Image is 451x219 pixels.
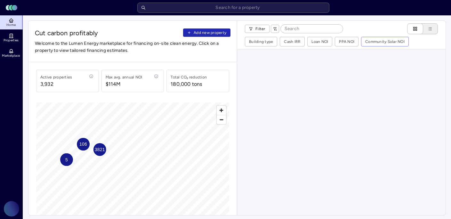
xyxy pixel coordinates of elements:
[245,25,270,33] button: Filter
[137,3,329,13] input: Search for a property
[106,80,142,88] span: $114M
[2,54,20,58] span: Marketplace
[40,80,72,88] span: 3,932
[79,141,87,148] span: 106
[407,23,423,34] button: Cards view
[249,38,273,45] div: Building type
[106,74,142,80] div: Max avg. annual NOI
[280,37,304,46] button: Cash IRR
[4,38,19,42] span: Properties
[217,115,226,124] button: Zoom out
[171,74,207,80] div: Total CO₂ reduction
[339,38,354,45] div: PPA NOI
[171,80,202,88] div: 180,000 tons
[308,37,332,46] button: Loan NOI
[183,28,230,37] button: Add new property
[95,146,105,153] span: 3821
[93,143,106,156] div: Map marker
[365,38,405,45] div: Community Solar NOI
[77,138,90,150] div: Map marker
[361,37,408,46] button: Community Solar NOI
[245,37,277,46] button: Building type
[417,23,438,34] button: List view
[217,106,226,115] button: Zoom in
[35,28,181,37] span: Cut carbon profitably
[194,29,226,36] span: Add new property
[335,37,358,46] button: PPA NOI
[255,26,265,32] span: Filter
[284,38,301,45] div: Cash IRR
[6,23,16,27] span: Home
[35,40,230,54] span: Welcome to the Lumen Energy marketplace for financing on-site clean energy. Click on a property t...
[311,38,328,45] div: Loan NOI
[65,156,68,163] span: 5
[281,25,343,33] input: Search
[60,153,73,166] div: Map marker
[40,74,72,80] div: Active properties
